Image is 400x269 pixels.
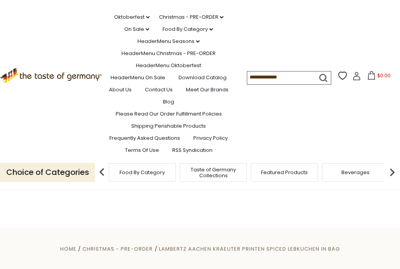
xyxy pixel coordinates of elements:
a: Please Read Our Order Fulfillment Policies [116,110,222,118]
a: Featured Products [261,169,308,175]
a: Blog [163,98,174,106]
a: Contact Us [145,86,173,94]
a: Christmas - PRE-ORDER [82,245,153,253]
a: HeaderMenu Seasons [137,37,200,46]
a: About Us [109,86,132,94]
a: Home [60,245,77,253]
a: Download Catalog [179,73,227,82]
a: Meet Our Brands [186,86,229,94]
a: HeaderMenu Christmas - PRE-ORDER [121,49,216,58]
a: Terms of Use [125,146,159,155]
a: Oktoberfest [114,13,150,21]
a: Lambertz Aachen Kraeuter Printen Spiced Lebkuchen in Bag [159,245,340,253]
a: RSS Syndication [172,146,212,155]
a: Privacy Policy [193,134,228,143]
a: Shipping Perishable Products [131,122,206,130]
a: HeaderMenu On Sale [111,73,165,82]
a: Beverages [341,169,370,175]
img: next arrow [384,164,400,180]
a: Christmas - PRE-ORDER [159,13,223,21]
button: $0.00 [362,71,396,83]
a: HeaderMenu Oktoberfest [136,61,201,70]
a: Taste of Germany Collections [182,167,245,178]
a: Food By Category [162,25,213,34]
img: previous arrow [94,164,110,180]
a: Food By Category [120,169,165,175]
a: Frequently Asked Questions [109,134,180,143]
a: On Sale [124,25,149,34]
span: $0.00 [377,72,391,79]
